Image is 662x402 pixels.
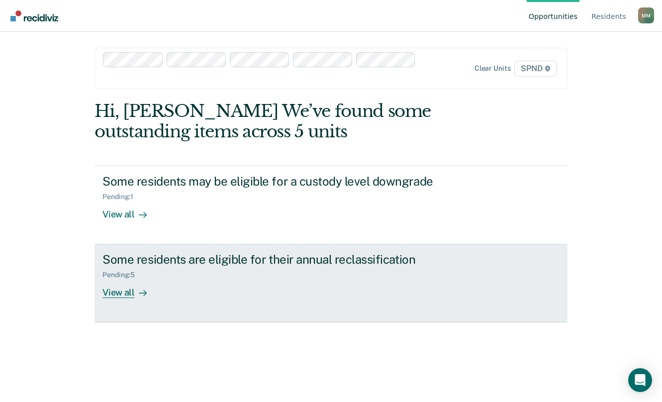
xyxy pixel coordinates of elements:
[102,174,452,189] div: Some residents may be eligible for a custody level downgrade
[102,193,141,201] div: Pending : 1
[628,368,652,392] div: Open Intercom Messenger
[514,61,557,77] span: SPND
[638,7,654,23] div: M M
[10,10,58,21] img: Recidiviz
[638,7,654,23] button: Profile dropdown button
[474,64,511,73] div: Clear units
[95,101,473,142] div: Hi, [PERSON_NAME] We’ve found some outstanding items across 5 units
[102,271,143,279] div: Pending : 5
[95,244,567,322] a: Some residents are eligible for their annual reclassificationPending:5View all
[95,166,567,244] a: Some residents may be eligible for a custody level downgradePending:1View all
[102,201,158,220] div: View all
[102,252,452,267] div: Some residents are eligible for their annual reclassification
[102,279,158,299] div: View all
